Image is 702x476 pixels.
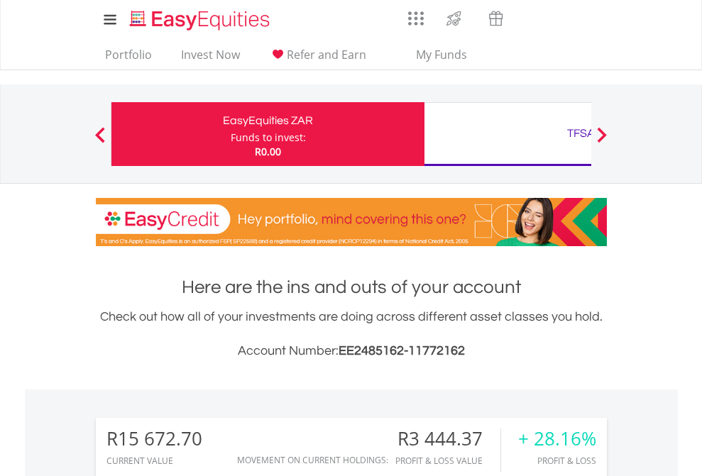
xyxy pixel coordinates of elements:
img: EasyEquities_Logo.png [127,9,275,32]
h3: Account Number: [96,341,607,361]
div: + 28.16% [518,428,596,449]
a: FAQ's and Support [553,4,589,32]
div: Funds to invest: [231,131,306,145]
h1: Here are the ins and outs of your account [96,275,607,300]
div: Check out how all of your investments are doing across different asset classes you hold. [96,307,607,361]
a: Home page [124,4,275,32]
img: vouchers-v2.svg [484,7,508,30]
a: Vouchers [475,4,517,30]
span: Refer and Earn [287,47,366,62]
div: Profit & Loss [518,456,596,465]
div: Movement on Current Holdings: [237,455,388,465]
img: thrive-v2.svg [442,7,466,30]
div: R15 672.70 [106,428,202,449]
span: EE2485162-11772162 [339,344,465,358]
a: Invest Now [175,48,246,70]
a: Portfolio [99,48,158,70]
div: EasyEquities ZAR [120,111,416,131]
a: Notifications [517,4,553,32]
span: My Funds [395,45,488,64]
span: R0.00 [255,145,281,158]
a: Refer and Earn [263,48,372,70]
button: Previous [86,134,114,148]
img: EasyCredit Promotion Banner [96,198,607,246]
div: R3 444.37 [395,428,500,449]
a: AppsGrid [399,4,433,26]
div: Profit & Loss Value [395,456,500,465]
div: CURRENT VALUE [106,456,202,465]
img: grid-menu-icon.svg [408,11,424,26]
a: My Profile [589,4,625,35]
button: Next [588,134,616,148]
